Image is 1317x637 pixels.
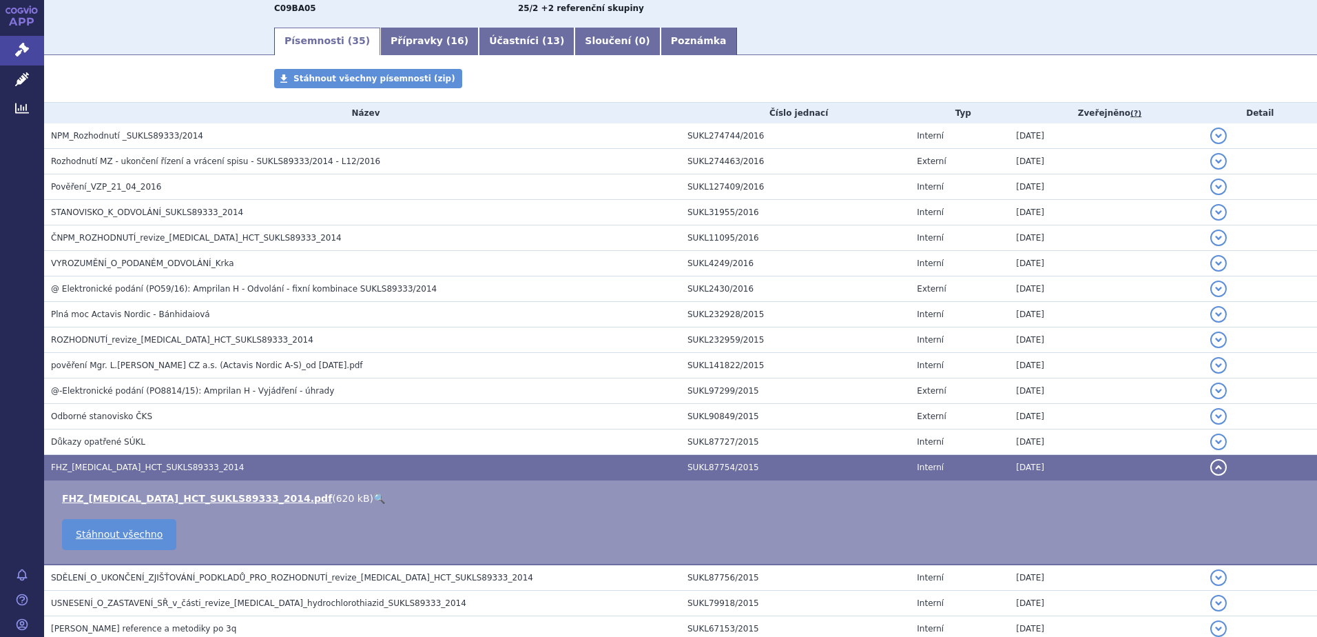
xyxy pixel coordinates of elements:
[1210,383,1227,399] button: detail
[1210,153,1227,170] button: detail
[917,131,944,141] span: Interní
[681,455,910,481] td: SUKL87754/2015
[681,103,910,123] th: Číslo jednací
[1009,251,1203,276] td: [DATE]
[51,259,234,268] span: VYROZUMĚNÍ_O_PODANÉM_ODVOLÁNÍ_Krka
[1009,378,1203,404] td: [DATE]
[917,386,946,396] span: Externí
[917,412,946,421] span: Externí
[917,233,944,243] span: Interní
[681,404,910,429] td: SUKL90849/2015
[681,302,910,327] td: SUKL232928/2015
[681,327,910,353] td: SUKL232959/2015
[51,361,363,370] span: pověření Mgr. L.Gregor_Actavis CZ a.s. (Actavis Nordic A-S)_od 07.08.2015.pdf
[44,103,681,123] th: Název
[917,259,944,268] span: Interní
[681,200,910,225] td: SUKL31955/2016
[1210,357,1227,374] button: detail
[1210,332,1227,348] button: detail
[681,225,910,251] td: SUKL11095/2016
[51,233,342,243] span: ČNPM_ROZHODNUTÍ_revize_ramipril_HCT_SUKLS89333_2014
[352,35,365,46] span: 35
[274,28,380,55] a: Písemnosti (35)
[1009,174,1203,200] td: [DATE]
[1009,302,1203,327] td: [DATE]
[1009,200,1203,225] td: [DATE]
[1210,281,1227,297] button: detail
[917,182,944,192] span: Interní
[51,156,380,166] span: Rozhodnutí MZ - ukončení řízení a vrácení spisu - SUKLS89333/2014 - L12/2016
[681,353,910,378] td: SUKL141822/2015
[1009,327,1203,353] td: [DATE]
[1009,103,1203,123] th: Zveřejněno
[1009,149,1203,174] td: [DATE]
[51,463,244,472] span: FHZ_ramipril_HCT_SUKLS89333_2014
[1009,429,1203,455] td: [DATE]
[661,28,737,55] a: Poznámka
[681,251,910,276] td: SUKL4249/2016
[681,429,910,455] td: SUKL87727/2015
[51,598,466,608] span: USNESENÍ_O_ZASTAVENÍ_SŘ_v_části_revize_ramipril_hydrochlorothiazid_SUKLS89333_2014
[1009,225,1203,251] td: [DATE]
[1210,204,1227,221] button: detail
[917,335,944,345] span: Interní
[1009,591,1203,616] td: [DATE]
[681,378,910,404] td: SUKL97299/2015
[1009,404,1203,429] td: [DATE]
[51,284,437,294] span: @ Elektronické podání (PO59/16): Amprilan H - Odvolání - fixní kombinace SUKLS89333/2014
[51,412,152,421] span: Odborné stanovisko ČKS
[380,28,479,55] a: Přípravky (16)
[1210,595,1227,611] button: detail
[917,624,944,634] span: Interní
[62,492,1303,505] li: ( )
[1210,179,1227,195] button: detail
[917,598,944,608] span: Interní
[1009,353,1203,378] td: [DATE]
[479,28,574,55] a: Účastníci (13)
[293,74,455,83] span: Stáhnout všechny písemnosti (zip)
[1210,434,1227,450] button: detail
[917,284,946,294] span: Externí
[1210,306,1227,323] button: detail
[1210,255,1227,272] button: detail
[1009,455,1203,481] td: [DATE]
[681,123,910,149] td: SUKL274744/2016
[1210,459,1227,476] button: detail
[373,493,385,504] a: 🔍
[681,591,910,616] td: SUKL79918/2015
[51,208,243,217] span: STANOVISKO_K_ODVOLÁNÍ_SUKLS89333_2014
[639,35,646,46] span: 0
[518,3,538,13] strong: antihypertenziva, inhibitory ACE dlouhodobě účinné, p.o.
[917,361,944,370] span: Interní
[917,463,944,472] span: Interní
[681,276,910,302] td: SUKL2430/2016
[51,182,161,192] span: Pověření_VZP_21_04_2016
[450,35,464,46] span: 16
[51,131,203,141] span: NPM_Rozhodnutí _SUKLS89333/2014
[681,174,910,200] td: SUKL127409/2016
[1210,408,1227,425] button: detail
[51,386,334,396] span: @-Elektronické podání (PO8814/15): Amprilan H - Vyjádření - úhrady
[910,103,1009,123] th: Typ
[274,69,462,88] a: Stáhnout všechny písemnosti (zip)
[1203,103,1317,123] th: Detail
[51,310,210,319] span: Plná moc Actavis Nordic - Bánhidaiová
[336,493,370,504] span: 620 kB
[1009,123,1203,149] td: [DATE]
[51,335,313,345] span: ROZHODNUTÍ_revize_ramipril_HCT_SUKLS89333_2014
[681,149,910,174] td: SUKL274463/2016
[917,310,944,319] span: Interní
[681,565,910,591] td: SUKL87756/2015
[274,3,316,13] strong: RAMIPRIL A DIURETIKA
[917,573,944,583] span: Interní
[574,28,660,55] a: Sloučení (0)
[1210,128,1227,144] button: detail
[1130,109,1141,119] abbr: (?)
[51,437,145,447] span: Důkazy opatřené SÚKL
[1210,230,1227,246] button: detail
[1009,565,1203,591] td: [DATE]
[546,35,559,46] span: 13
[917,156,946,166] span: Externí
[917,437,944,447] span: Interní
[1210,620,1227,637] button: detail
